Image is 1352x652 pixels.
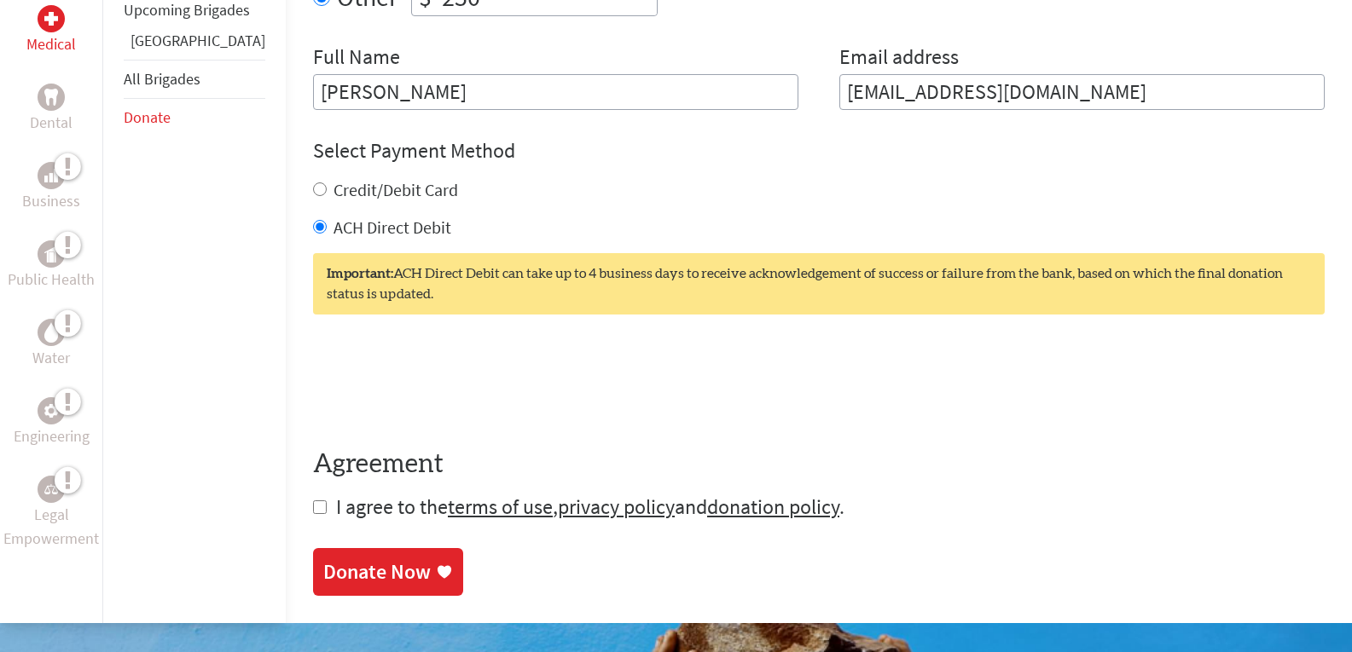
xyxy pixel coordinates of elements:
h4: Select Payment Method [313,137,1325,164]
img: Dental [44,89,58,106]
a: WaterWater [32,319,70,370]
p: Business [22,189,80,213]
img: Public Health [44,245,58,263]
img: Legal Empowerment [44,484,58,494]
li: Donate [124,99,265,136]
div: Medical [38,5,65,32]
label: Full Name [313,43,400,74]
div: ACH Direct Debit can take up to 4 business days to receive acknowledgement of success or failure ... [313,253,1325,314]
img: Engineering [44,404,58,418]
h4: Agreement [313,449,1325,480]
a: Legal EmpowermentLegal Empowerment [3,476,99,551]
a: Donate [124,107,171,127]
div: Legal Empowerment [38,476,65,503]
p: Dental [30,111,73,135]
span: I agree to the , and . [336,493,844,520]
input: Your Email [839,74,1325,110]
p: Medical [26,32,76,56]
label: Email address [839,43,959,74]
p: Public Health [8,268,95,291]
input: Enter Full Name [313,74,798,110]
a: [GEOGRAPHIC_DATA] [131,31,265,50]
p: Engineering [14,424,90,448]
div: Engineering [38,397,65,424]
div: Dental [38,84,65,111]
a: BusinessBusiness [22,162,80,213]
a: MedicalMedical [26,5,76,56]
div: Water [38,319,65,346]
a: terms of use [448,493,553,520]
a: EngineeringEngineering [14,397,90,448]
img: Water [44,323,58,343]
a: DentalDental [30,84,73,135]
a: All Brigades [124,69,200,89]
a: Donate Now [313,548,463,596]
a: Public HealthPublic Health [8,240,95,291]
strong: Important: [327,267,393,280]
a: donation policy [707,493,839,520]
label: ACH Direct Debit [334,216,451,238]
div: Business [38,162,65,189]
p: Water [32,346,70,370]
li: Guatemala [124,29,265,60]
img: Medical [44,12,58,26]
li: All Brigades [124,60,265,99]
iframe: reCAPTCHA [313,349,572,415]
p: Legal Empowerment [3,503,99,551]
div: Donate Now [323,558,431,586]
a: privacy policy [558,493,675,520]
div: Public Health [38,240,65,268]
label: Credit/Debit Card [334,179,458,200]
img: Business [44,169,58,182]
